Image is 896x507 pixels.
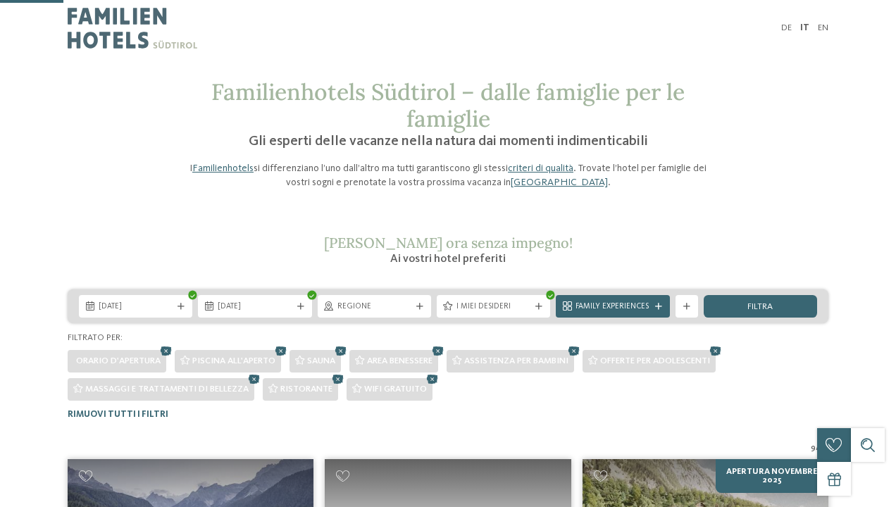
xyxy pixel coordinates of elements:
a: EN [818,23,828,32]
span: filtra [747,303,773,312]
span: WiFi gratuito [364,384,427,394]
span: Filtrato per: [68,333,123,342]
span: Rimuovi tutti i filtri [68,410,168,419]
span: Offerte per adolescenti [600,356,710,365]
span: Orario d'apertura [76,356,161,365]
span: [DATE] [99,301,173,313]
span: Gli esperti delle vacanze nella natura dai momenti indimenticabili [249,134,648,149]
span: Regione [337,301,411,313]
span: Ai vostri hotel preferiti [390,254,506,265]
span: Area benessere [367,356,433,365]
span: I miei desideri [456,301,530,313]
a: DE [781,23,792,32]
span: Massaggi e trattamenti di bellezza [85,384,249,394]
span: / [816,443,819,454]
span: 9 [811,443,816,454]
span: [DATE] [218,301,292,313]
a: [GEOGRAPHIC_DATA] [511,177,608,187]
a: IT [800,23,809,32]
span: [PERSON_NAME] ora senza impegno! [324,234,573,251]
span: Sauna [307,356,335,365]
span: Assistenza per bambini [464,356,568,365]
a: Familienhotels [192,163,254,173]
span: Familienhotels Südtirol – dalle famiglie per le famiglie [211,77,685,133]
span: Ristorante [280,384,332,394]
span: Family Experiences [575,301,649,313]
p: I si differenziano l’uno dall’altro ma tutti garantiscono gli stessi . Trovate l’hotel per famigl... [180,161,716,189]
a: criteri di qualità [508,163,573,173]
span: Piscina all'aperto [192,356,275,365]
